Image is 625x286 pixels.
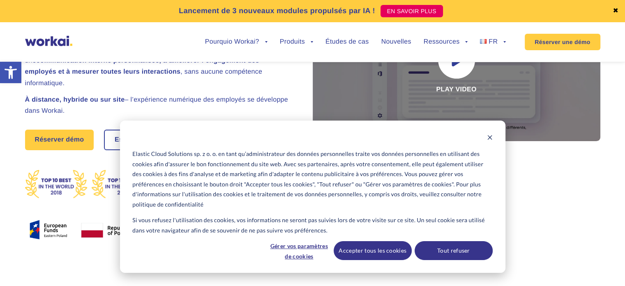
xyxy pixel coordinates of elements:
[381,5,443,17] a: EN SAVOIR PLUS
[381,39,411,45] a: Nouvelles
[205,39,268,45] a: Pourquio Workai?
[487,133,493,144] button: Dismiss cookie banner
[25,44,292,89] h2: Workai est une plateforme de communication unifiée qui vous aide à mener une , sans aucune compét...
[25,96,125,103] strong: À distance, hybride ou sur site
[25,130,94,150] a: Réserver démo
[134,10,264,26] input: you@company.com
[489,38,498,45] span: FR
[325,39,369,45] a: Études de cas
[132,149,492,209] p: Elastic Cloud Solutions sp. z o. o. en tant qu’administrateur des données personnelles traite vos...
[25,94,292,116] h2: .
[120,121,505,273] div: Cookie banner
[25,96,288,114] span: – l’expérience numérique des employés se développe dans Workai
[334,241,412,260] button: Accepter tous les cookies
[415,241,493,260] button: Tout refuser
[613,8,618,14] a: ✖
[105,130,194,149] a: Essayer gratuitement
[424,39,468,45] a: Ressources
[280,39,313,45] a: Produits
[179,5,375,16] p: Lancement de 3 nouveaux modules propulsés par IA !
[132,200,203,210] a: politique de confidentialité
[43,70,77,77] a: Privacy Policy
[132,215,492,235] p: Si vous refusez l'utilisation des cookies, vos informations ne seront pas suivies lors de votre v...
[525,34,600,50] a: Réserver une démo
[268,241,331,260] button: Gérer vos paramètres de cookies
